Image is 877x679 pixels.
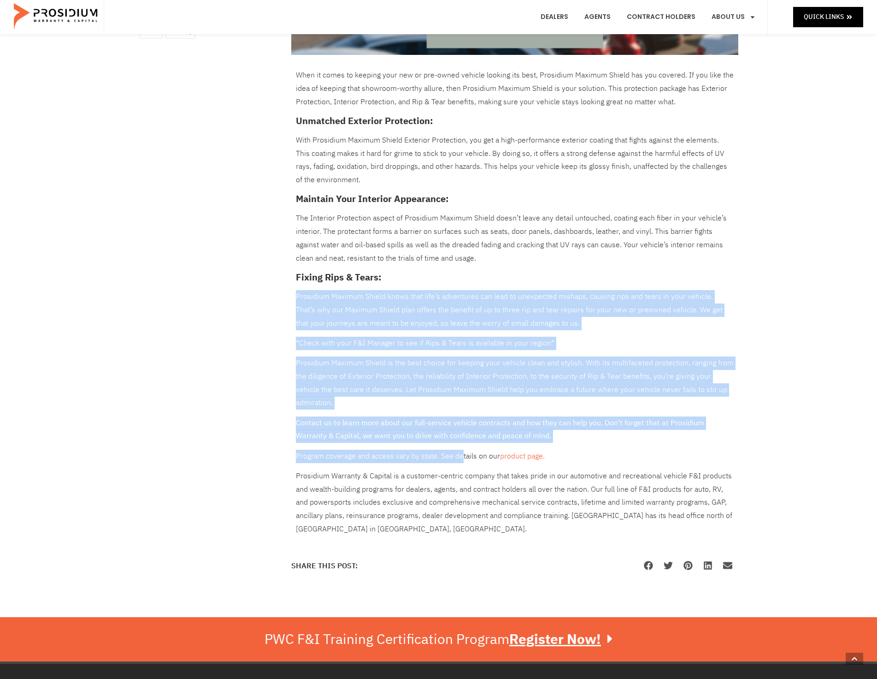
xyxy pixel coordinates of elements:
strong: Unmatched Exterior Protection: [296,114,433,128]
div: Share on twitter [659,556,679,575]
div: Share on email [718,556,738,575]
p: Program coverage and access vary by state. See details on our [296,450,734,463]
p: Prosidium Maximum Shield knows that life’s adventures can lead to unexpected mishaps, causing rip... [296,290,734,330]
p: With Prosidium Maximum Shield Exterior Protection, you get a high-performance exterior coating th... [296,134,734,187]
span: Quick Links [804,11,844,23]
h4: Share this Post: [291,562,358,570]
a: product page. [500,451,545,462]
p: When it comes to keeping your new or pre-owned vehicle looking its best, Prosidium Maximum Shield... [296,69,734,108]
strong: Maintain Your Interior Appearance: [296,192,449,206]
p: *Check with your F&I Manager to see if Rips & Tears is available in your region* [296,337,734,350]
p: Prosidium Warranty & Capital is a customer-centric company that takes pride in our automotive and... [296,470,734,536]
div: Share on facebook [639,556,659,575]
p: Prosidium Maximum Shield is the best choice for keeping your vehicle clean and stylish. With its ... [296,357,734,410]
u: Register Now! [509,629,601,649]
div: PWC F&I Training Certification Program [265,631,612,648]
strong: Fixing Rips & Tears: [296,270,382,284]
div: Share on pinterest [679,556,699,575]
div: Share on linkedin [699,556,718,575]
strong: Contact us to learn more about our full-service vehicle contracts and how they can help you. Don’... [296,417,704,442]
p: The Interior Protection aspect of Prosidium Maximum Shield doesn’t leave any detail untouched, co... [296,212,734,265]
a: Quick Links [793,7,863,27]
